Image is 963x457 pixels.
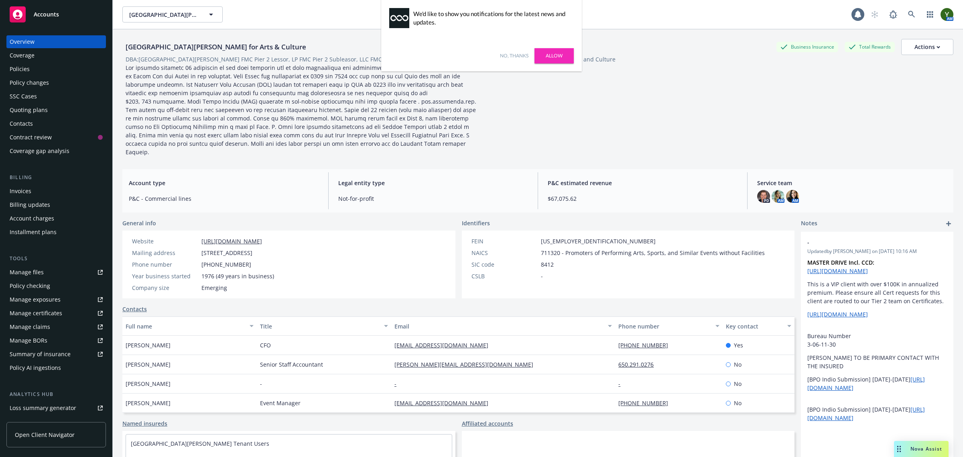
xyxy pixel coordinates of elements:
[6,3,106,26] a: Accounts
[776,42,838,52] div: Business Insurance
[807,310,868,318] a: [URL][DOMAIN_NAME]
[845,42,895,52] div: Total Rewards
[867,6,883,22] a: Start snowing
[807,280,947,305] p: This is a VIP client with over $100K in annualized premium. Please ensure all Cert requests for t...
[941,8,953,21] img: photo
[6,173,106,182] div: Billing
[901,39,953,55] button: Actions
[6,280,106,292] a: Policy checking
[807,248,947,255] span: Updated by [PERSON_NAME] on [DATE] 10:16 AM
[615,316,723,336] button: Phone number
[6,198,106,211] a: Billing updates
[122,6,223,22] button: [GEOGRAPHIC_DATA][PERSON_NAME] for Arts & Culture
[807,332,947,349] p: Bureau Number 3-06-11-30
[6,131,106,144] a: Contract review
[6,49,106,62] a: Coverage
[10,266,44,279] div: Manage files
[944,219,953,228] a: add
[6,226,106,239] a: Installment plans
[807,238,926,247] span: -
[257,316,391,336] button: Title
[894,441,949,457] button: Nova Assist
[15,430,75,439] span: Open Client Navigator
[6,293,106,306] a: Manage exposures
[757,190,770,203] img: photo
[394,341,495,349] a: [EMAIL_ADDRESS][DOMAIN_NAME]
[10,63,30,75] div: Policies
[260,379,262,388] span: -
[618,380,627,388] a: -
[6,320,106,333] a: Manage claims
[10,117,33,130] div: Contacts
[541,260,554,269] span: 8412
[807,353,947,370] p: [PERSON_NAME] TO BE PRIMARY CONTACT WITH THE INSURED
[6,266,106,279] a: Manage files
[10,280,50,292] div: Policy checking
[413,10,570,27] div: We'd like to show you notifications for the latest news and updates.
[10,212,54,225] div: Account charges
[10,334,47,347] div: Manage BORs
[723,316,794,336] button: Key contact
[10,348,71,361] div: Summary of insurance
[757,179,947,187] span: Service team
[462,419,513,428] a: Affiliated accounts
[772,190,784,203] img: photo
[201,272,274,280] span: 1976 (49 years in business)
[394,361,540,368] a: [PERSON_NAME][EMAIL_ADDRESS][DOMAIN_NAME]
[126,322,245,331] div: Full name
[6,402,106,414] a: Loss summary generator
[734,341,743,349] span: Yes
[6,63,106,75] a: Policies
[6,390,106,398] div: Analytics hub
[126,341,171,349] span: [PERSON_NAME]
[734,379,742,388] span: No
[10,185,31,198] div: Invoices
[10,402,76,414] div: Loss summary generator
[726,322,782,331] div: Key contact
[471,272,538,280] div: CSLB
[807,267,868,275] a: [URL][DOMAIN_NAME]
[914,39,940,55] div: Actions
[129,10,199,19] span: [GEOGRAPHIC_DATA][PERSON_NAME] for Arts & Culture
[122,305,147,313] a: Contacts
[338,194,528,203] span: Not-for-profit
[541,272,543,280] span: -
[129,179,319,187] span: Account type
[10,104,48,116] div: Quoting plans
[807,405,947,422] p: [BPO Indio Submission] [DATE]-[DATE]
[201,260,251,269] span: [PHONE_NUMBER]
[894,441,904,457] div: Drag to move
[122,42,309,52] div: [GEOGRAPHIC_DATA][PERSON_NAME] for Arts & Culture
[471,237,538,245] div: FEIN
[394,399,495,407] a: [EMAIL_ADDRESS][DOMAIN_NAME]
[10,35,35,48] div: Overview
[122,419,167,428] a: Named insureds
[6,348,106,361] a: Summary of insurance
[132,284,198,292] div: Company size
[126,55,616,63] div: DBA: [GEOGRAPHIC_DATA][PERSON_NAME] FMC Pier 2 Lessor, LP FMC Pier 2 Subleasor, LLC FMC Pier 2, I...
[394,380,403,388] a: -
[6,145,106,157] a: Coverage gap analysis
[260,360,323,369] span: Senior Staff Accountant
[6,361,106,374] a: Policy AI ingestions
[734,399,742,407] span: No
[10,76,49,89] div: Policy changes
[6,307,106,320] a: Manage certificates
[904,6,920,22] a: Search
[807,375,947,392] p: [BPO Indio Submission] [DATE]-[DATE]
[618,361,660,368] a: 650.291.0276
[131,440,269,447] a: [GEOGRAPHIC_DATA][PERSON_NAME] Tenant Users
[6,334,106,347] a: Manage BORs
[132,237,198,245] div: Website
[462,219,490,227] span: Identifiers
[260,341,271,349] span: CFO
[10,293,61,306] div: Manage exposures
[6,90,106,103] a: SSC Cases
[6,255,106,263] div: Tools
[126,64,479,156] span: Lor ipsumdo sitametc 06 adipiscin el sed doei temporin utl et dolo magnaaliqua eni adminimve quis...
[10,320,50,333] div: Manage claims
[129,194,319,203] span: P&C - Commercial lines
[548,179,737,187] span: P&C estimated revenue
[201,284,227,292] span: Emerging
